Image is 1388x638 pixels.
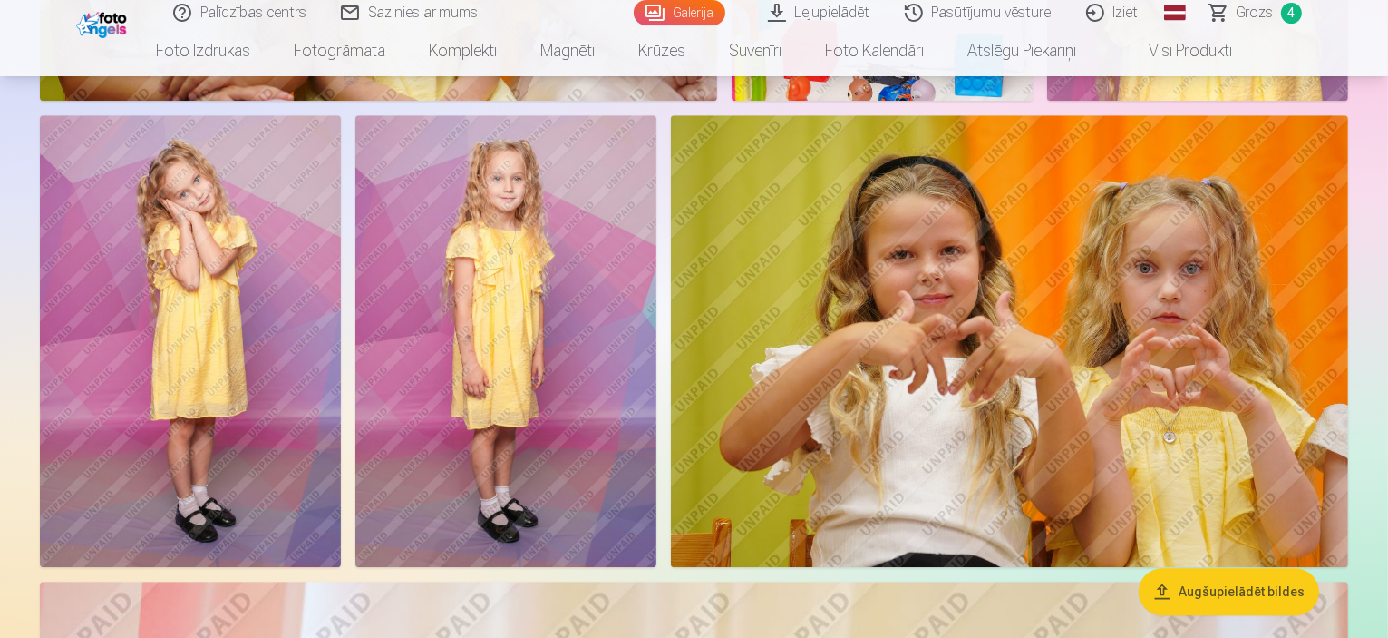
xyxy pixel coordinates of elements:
a: Atslēgu piekariņi [946,25,1098,76]
a: Foto izdrukas [134,25,272,76]
a: Komplekti [407,25,519,76]
img: /fa1 [76,7,131,38]
a: Krūzes [616,25,707,76]
button: Augšupielādēt bildes [1139,569,1319,616]
span: 4 [1281,3,1302,24]
a: Visi produkti [1098,25,1254,76]
span: Grozs [1237,2,1274,24]
a: Magnēti [519,25,616,76]
a: Fotogrāmata [272,25,407,76]
a: Foto kalendāri [803,25,946,76]
a: Suvenīri [707,25,803,76]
